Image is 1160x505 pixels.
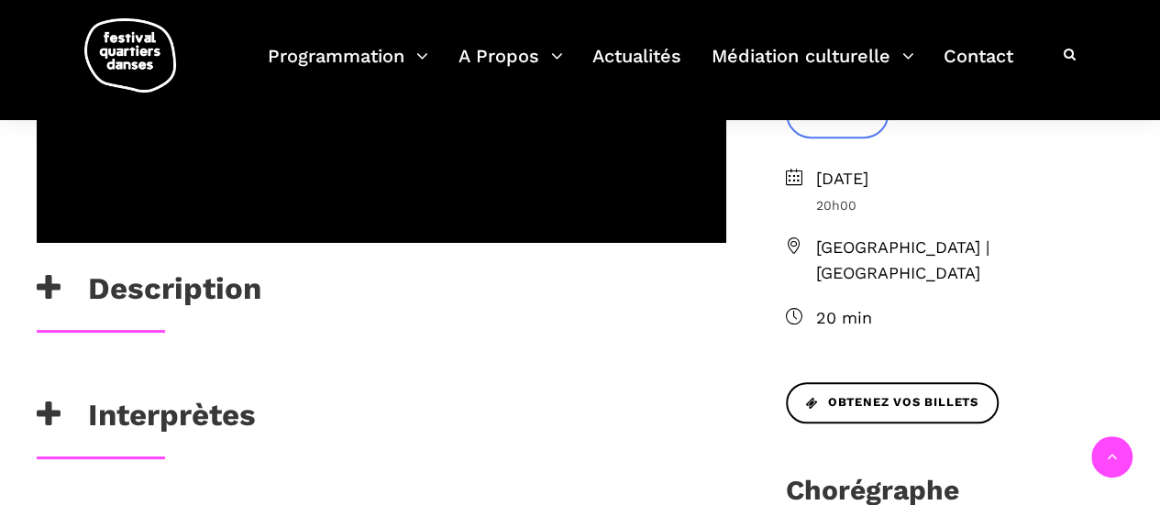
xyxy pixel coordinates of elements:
h3: Description [37,270,261,316]
span: 20h00 [816,195,1123,215]
span: Obtenez vos billets [806,393,978,412]
a: Médiation culturelle [712,40,914,94]
h3: Interprètes [37,397,256,443]
span: [GEOGRAPHIC_DATA] | [GEOGRAPHIC_DATA] [816,235,1123,288]
a: Programmation [268,40,428,94]
a: Contact [944,40,1013,94]
img: logo-fqd-med [84,18,176,93]
a: Obtenez vos billets [786,382,999,423]
a: A Propos [458,40,563,94]
span: [DATE] [816,166,1123,192]
a: Actualités [592,40,681,94]
span: 20 min [816,305,1123,332]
